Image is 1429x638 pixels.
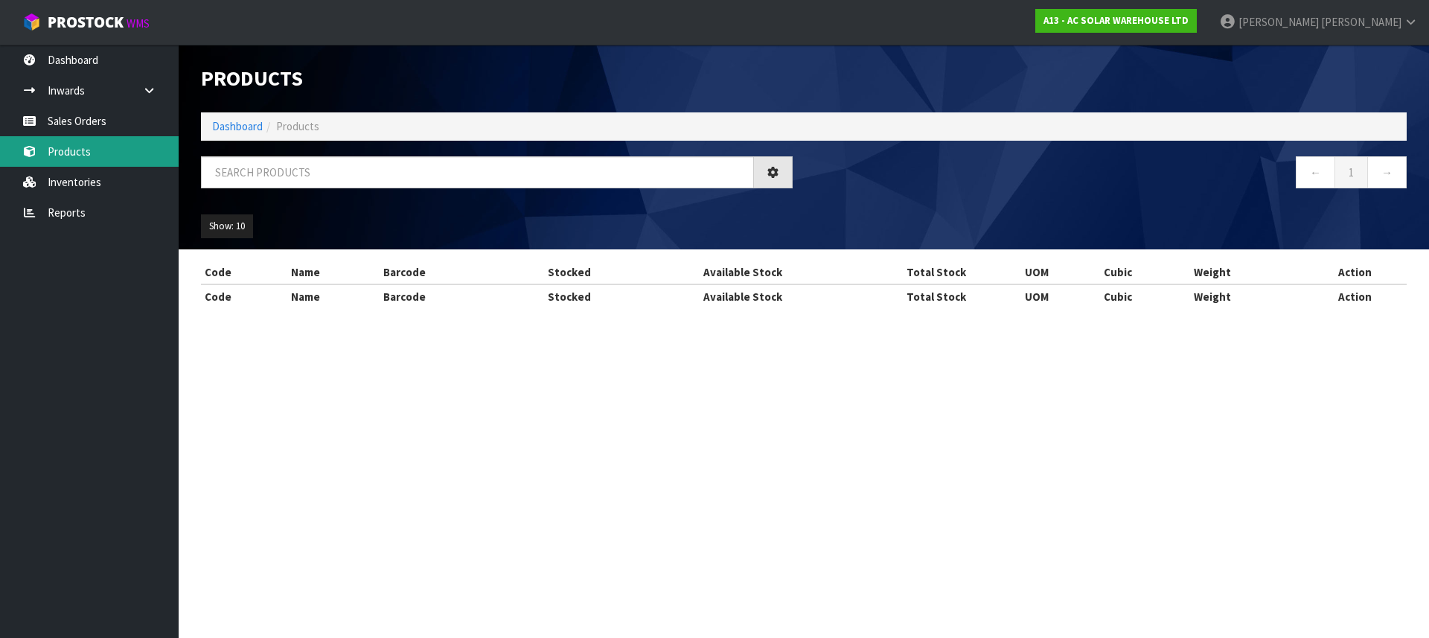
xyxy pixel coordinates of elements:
[1303,284,1407,308] th: Action
[1100,284,1190,308] th: Cubic
[201,67,793,90] h1: Products
[1296,156,1335,188] a: ←
[380,261,505,284] th: Barcode
[815,156,1407,193] nav: Page navigation
[505,261,633,284] th: Stocked
[1190,261,1303,284] th: Weight
[127,16,150,31] small: WMS
[1321,15,1401,29] span: [PERSON_NAME]
[1334,156,1368,188] a: 1
[851,261,1020,284] th: Total Stock
[212,119,263,133] a: Dashboard
[1190,284,1303,308] th: Weight
[201,261,287,284] th: Code
[287,261,380,284] th: Name
[1303,261,1407,284] th: Action
[1021,284,1100,308] th: UOM
[1021,261,1100,284] th: UOM
[276,119,319,133] span: Products
[201,156,754,188] input: Search products
[201,214,253,238] button: Show: 10
[48,13,124,32] span: ProStock
[633,261,851,284] th: Available Stock
[851,284,1020,308] th: Total Stock
[287,284,380,308] th: Name
[1238,15,1319,29] span: [PERSON_NAME]
[1043,14,1189,27] strong: A13 - AC SOLAR WAREHOUSE LTD
[633,284,851,308] th: Available Stock
[380,284,505,308] th: Barcode
[505,284,633,308] th: Stocked
[1367,156,1407,188] a: →
[22,13,41,31] img: cube-alt.png
[1100,261,1190,284] th: Cubic
[201,284,287,308] th: Code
